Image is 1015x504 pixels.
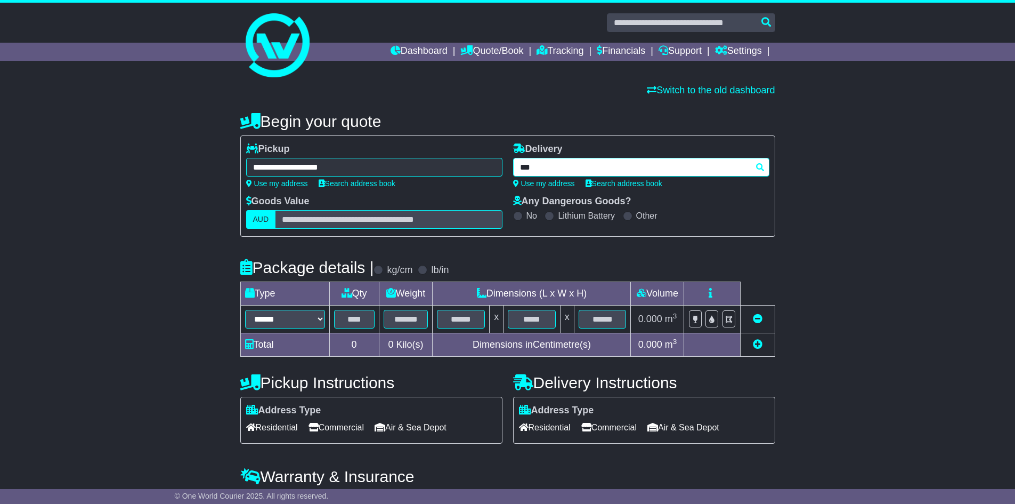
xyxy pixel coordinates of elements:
a: Search address book [319,179,395,188]
h4: Delivery Instructions [513,374,775,391]
sup: 3 [673,312,677,320]
a: Settings [715,43,762,61]
h4: Warranty & Insurance [240,468,775,485]
a: Switch to the old dashboard [647,85,775,95]
td: Weight [379,282,433,306]
span: m [665,314,677,324]
label: lb/in [431,265,449,276]
h4: Package details | [240,259,374,276]
label: Other [636,211,657,221]
span: Residential [519,419,571,436]
span: 0 [388,339,393,350]
a: Add new item [753,339,762,350]
label: Address Type [246,405,321,417]
label: Delivery [513,143,563,155]
span: Commercial [581,419,637,436]
td: Type [240,282,329,306]
label: Any Dangerous Goods? [513,196,631,207]
span: 0.000 [638,339,662,350]
label: kg/cm [387,265,412,276]
span: 0.000 [638,314,662,324]
a: Remove this item [753,314,762,324]
a: Search address book [586,179,662,188]
span: Commercial [308,419,364,436]
td: x [490,306,504,333]
label: Lithium Battery [558,211,615,221]
label: Goods Value [246,196,310,207]
span: Residential [246,419,298,436]
a: Support [659,43,702,61]
td: Dimensions (L x W x H) [433,282,631,306]
h4: Pickup Instructions [240,374,502,391]
span: Air & Sea Depot [647,419,719,436]
a: Tracking [537,43,583,61]
a: Quote/Book [460,43,523,61]
td: Qty [329,282,379,306]
td: x [560,306,574,333]
a: Dashboard [391,43,448,61]
a: Financials [597,43,645,61]
label: AUD [246,210,276,229]
td: 0 [329,333,379,357]
td: Volume [631,282,684,306]
typeahead: Please provide city [513,158,769,177]
sup: 3 [673,338,677,346]
span: m [665,339,677,350]
h4: Begin your quote [240,113,775,130]
span: Air & Sea Depot [375,419,446,436]
td: Kilo(s) [379,333,433,357]
td: Dimensions in Centimetre(s) [433,333,631,357]
span: © One World Courier 2025. All rights reserved. [175,492,329,500]
a: Use my address [513,179,575,188]
a: Use my address [246,179,308,188]
label: Pickup [246,143,290,155]
label: Address Type [519,405,594,417]
label: No [526,211,537,221]
td: Total [240,333,329,357]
